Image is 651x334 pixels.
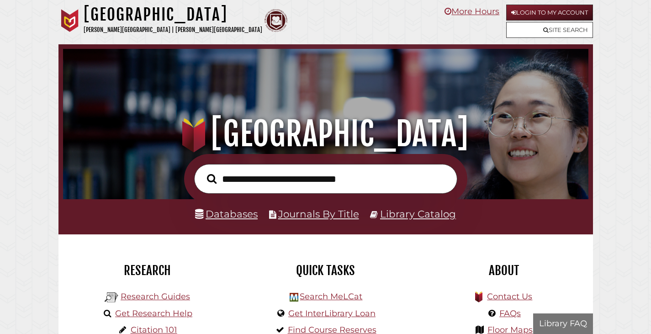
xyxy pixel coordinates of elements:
a: Get InterLibrary Loan [288,308,376,318]
a: Site Search [506,22,593,38]
h1: [GEOGRAPHIC_DATA] [84,5,262,25]
h1: [GEOGRAPHIC_DATA] [73,114,578,154]
a: Login to My Account [506,5,593,21]
button: Search [202,171,221,186]
a: Databases [195,208,258,220]
a: Research Guides [121,292,190,302]
p: [PERSON_NAME][GEOGRAPHIC_DATA] | [PERSON_NAME][GEOGRAPHIC_DATA] [84,25,262,35]
a: More Hours [445,6,499,16]
a: Search MeLCat [300,292,362,302]
i: Search [207,174,217,184]
img: Hekman Library Logo [290,293,298,302]
a: Library Catalog [380,208,456,220]
h2: Research [65,263,230,278]
a: Journals By Title [278,208,359,220]
a: Get Research Help [115,308,192,318]
h2: Quick Tasks [243,263,408,278]
img: Calvin University [58,9,81,32]
a: FAQs [499,308,521,318]
a: Contact Us [487,292,532,302]
img: Calvin Theological Seminary [265,9,287,32]
h2: About [422,263,586,278]
img: Hekman Library Logo [105,291,118,304]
